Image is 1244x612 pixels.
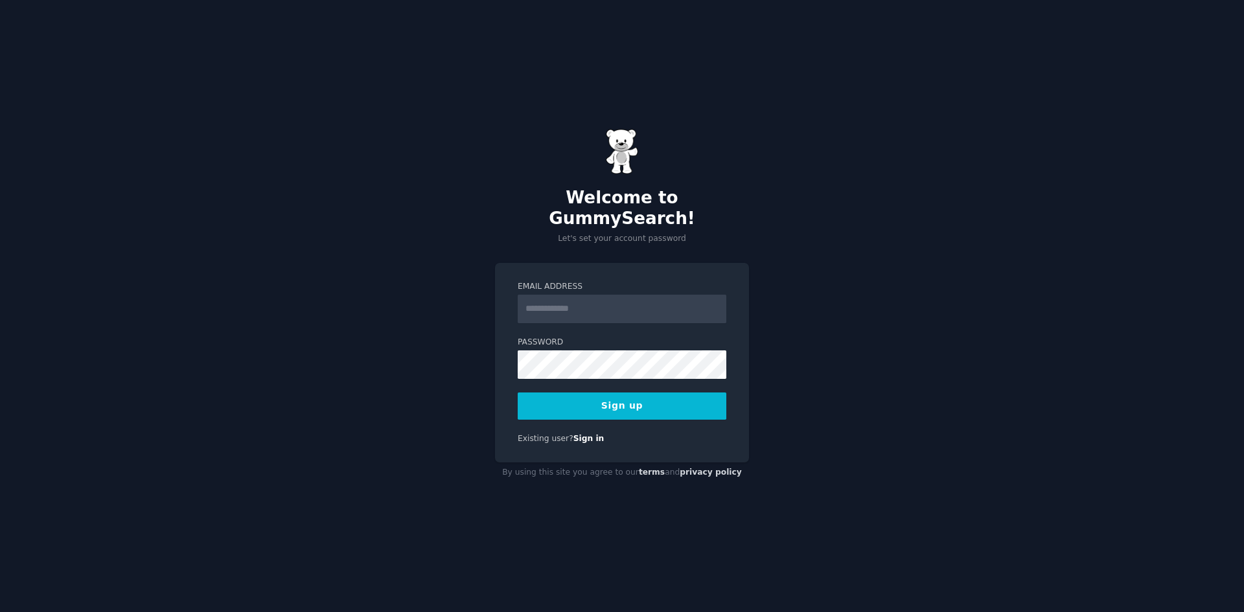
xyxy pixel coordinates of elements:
h2: Welcome to GummySearch! [495,188,749,229]
label: Email Address [518,281,726,293]
label: Password [518,337,726,348]
img: Gummy Bear [606,129,638,174]
a: Sign in [573,434,605,443]
p: Let's set your account password [495,233,749,245]
div: By using this site you agree to our and [495,462,749,483]
span: Existing user? [518,434,573,443]
a: privacy policy [680,468,742,477]
button: Sign up [518,392,726,420]
a: terms [639,468,665,477]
